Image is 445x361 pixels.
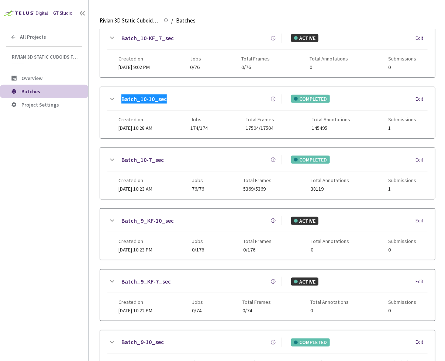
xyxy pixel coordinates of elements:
span: Total Annotations [311,177,349,183]
div: ACTIVE [291,278,318,286]
div: Edit [415,217,428,225]
div: Edit [415,278,428,285]
span: 5369/5369 [243,186,272,192]
span: 0 [389,308,417,313]
span: Total Annotations [310,56,348,62]
div: Edit [415,156,428,164]
div: Batch_10-7_secCOMPLETEDEditCreated on[DATE] 10:23 AMJobs76/76Total Frames5369/5369Total Annotatio... [100,148,435,199]
span: 76/76 [192,186,204,192]
span: Total Frames [246,117,274,122]
span: 0 [311,247,349,253]
span: Total Frames [241,56,270,62]
span: 1 [389,125,417,131]
li: / [171,16,173,25]
span: Created on [118,238,152,244]
a: Batch_10-KF_7_sec [121,34,174,43]
a: Batch_9-10_sec [121,338,164,347]
span: Overview [21,75,42,81]
span: Jobs [190,56,201,62]
span: Submissions [389,56,417,62]
span: Created on [118,117,152,122]
span: Total Annotations [311,238,349,244]
div: Batch_10-10_secCOMPLETEDEditCreated on[DATE] 10:28 AMJobs174/174Total Frames17504/17504Total Anno... [100,87,435,138]
span: Submissions [389,299,417,305]
span: Total Annotations [312,117,351,122]
span: 17504/17504 [246,125,274,131]
span: Total Frames [243,177,272,183]
span: 0 [310,65,348,70]
div: GT Studio [53,10,73,17]
span: Total Frames [243,238,272,244]
div: Edit [415,35,428,42]
span: [DATE] 10:22 PM [118,307,152,314]
span: Rivian 3D Static Cuboids fixed[2024-25] [100,16,159,25]
span: 0/74 [242,308,271,313]
span: Batches [21,88,40,95]
a: Batch_9_KF-10_sec [121,216,174,225]
div: ACTIVE [291,217,318,225]
div: COMPLETED [291,95,330,103]
span: Submissions [389,177,417,183]
div: Batch_9_KF-7_secACTIVEEditCreated on[DATE] 10:22 PMJobs0/74Total Frames0/74Total Annotations0Subm... [100,270,435,321]
span: [DATE] 10:23 PM [118,246,152,253]
span: Created on [118,177,152,183]
span: [DATE] 10:28 AM [118,125,152,131]
span: 0 [311,308,349,313]
span: Submissions [389,238,417,244]
span: Jobs [192,177,204,183]
span: 0/76 [190,65,201,70]
span: 174/174 [190,125,208,131]
span: All Projects [20,34,46,40]
span: 0/74 [192,308,203,313]
a: Batch_9_KF-7_sec [121,277,171,286]
div: Batch_10-KF_7_secACTIVEEditCreated on[DATE] 9:02 PMJobs0/76Total Frames0/76Total Annotations0Subm... [100,26,435,77]
span: 0/176 [243,247,272,253]
div: Batch_9_KF-10_secACTIVEEditCreated on[DATE] 10:23 PMJobs0/176Total Frames0/176Total Annotations0S... [100,209,435,260]
div: COMPLETED [291,156,330,164]
div: COMPLETED [291,339,330,347]
span: 0 [389,247,417,253]
span: Total Annotations [311,299,349,305]
span: Total Frames [242,299,271,305]
span: 38119 [311,186,349,192]
span: Batches [176,16,196,25]
span: Rivian 3D Static Cuboids fixed[2024-25] [12,54,78,60]
span: [DATE] 10:23 AM [118,185,152,192]
div: ACTIVE [291,34,318,42]
span: Submissions [389,117,417,122]
span: Project Settings [21,101,59,108]
span: Jobs [192,238,204,244]
span: 0/176 [192,247,204,253]
span: Jobs [192,299,203,305]
span: 0/76 [241,65,270,70]
span: Created on [118,299,152,305]
span: 1 [389,186,417,192]
span: 145495 [312,125,351,131]
a: Batch_10-10_sec [121,94,167,104]
div: Edit [415,96,428,103]
span: Created on [118,56,150,62]
span: [DATE] 9:02 PM [118,64,150,70]
div: Edit [415,339,428,346]
span: Jobs [190,117,208,122]
a: Batch_10-7_sec [121,155,164,164]
span: 0 [389,65,417,70]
